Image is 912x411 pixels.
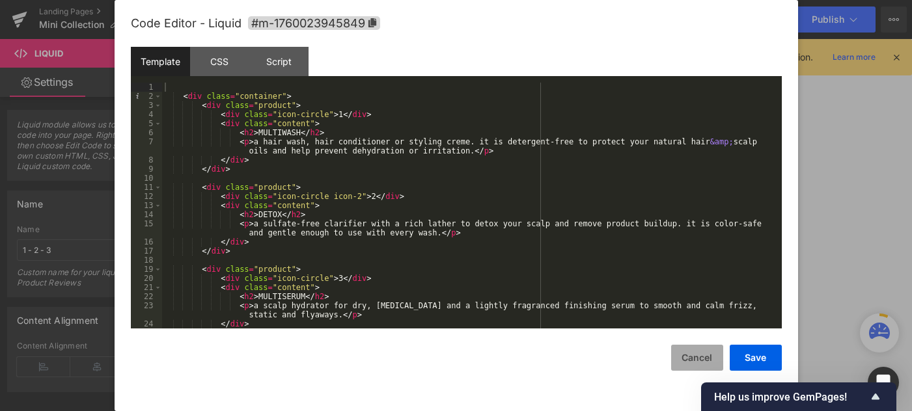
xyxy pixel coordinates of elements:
[131,165,162,174] div: 9
[131,319,162,328] div: 24
[105,323,223,338] span: Luxury haircare. Simplified.
[131,47,190,76] div: Template
[714,389,883,404] button: Show survey - Help us improve GemPages!
[131,265,162,274] div: 19
[131,128,162,137] div: 6
[714,391,868,403] span: Help us improve GemPages!
[131,301,162,319] div: 23
[131,201,162,210] div: 13
[90,323,105,338] span: ✨
[131,246,162,256] div: 17
[120,269,156,281] span: $74.00
[131,137,162,155] div: 7
[131,283,162,292] div: 21
[131,119,162,128] div: 5
[131,155,162,165] div: 8
[730,345,782,371] button: Save
[248,16,380,30] span: Click to copy
[131,83,162,92] div: 1
[131,16,242,30] span: Code Editor - Liquid
[131,256,162,265] div: 18
[131,174,162,183] div: 10
[131,110,162,119] div: 4
[131,237,162,246] div: 16
[671,345,723,371] button: Cancel
[131,101,162,110] div: 3
[131,92,162,101] div: 2
[131,183,162,192] div: 11
[868,367,899,398] div: Open Intercom Messenger
[124,237,189,252] span: Add To cart
[190,47,249,76] div: CSS
[249,47,309,76] div: Script
[131,219,162,237] div: 15
[131,274,162,283] div: 20
[111,205,201,220] a: The Mini Collection
[42,227,270,265] button: Add To cart
[163,265,193,284] span: $58.00
[131,210,162,219] div: 14
[131,192,162,201] div: 12
[131,292,162,301] div: 22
